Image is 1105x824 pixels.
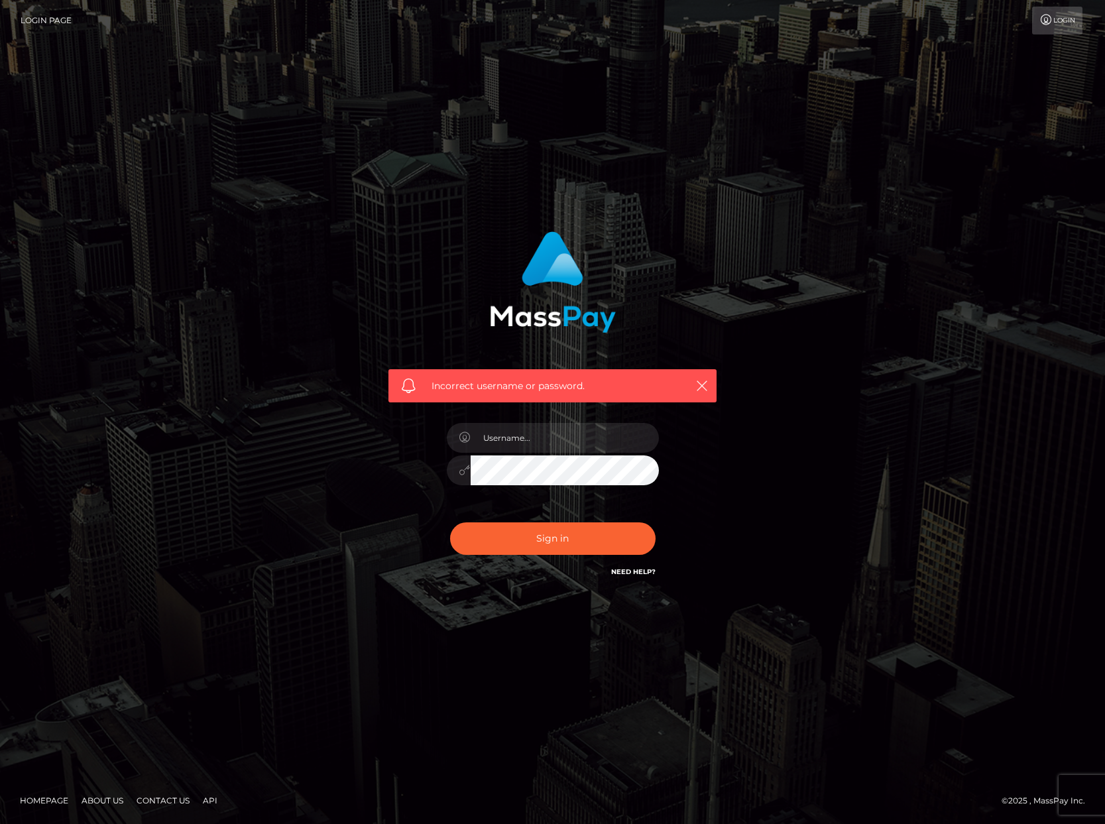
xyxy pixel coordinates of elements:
[432,379,673,393] span: Incorrect username or password.
[450,522,656,555] button: Sign in
[131,790,195,811] a: Contact Us
[490,231,616,333] img: MassPay Login
[198,790,223,811] a: API
[1002,794,1095,808] div: © 2025 , MassPay Inc.
[611,567,656,576] a: Need Help?
[1032,7,1082,34] a: Login
[15,790,74,811] a: Homepage
[21,7,72,34] a: Login Page
[471,423,659,453] input: Username...
[76,790,129,811] a: About Us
